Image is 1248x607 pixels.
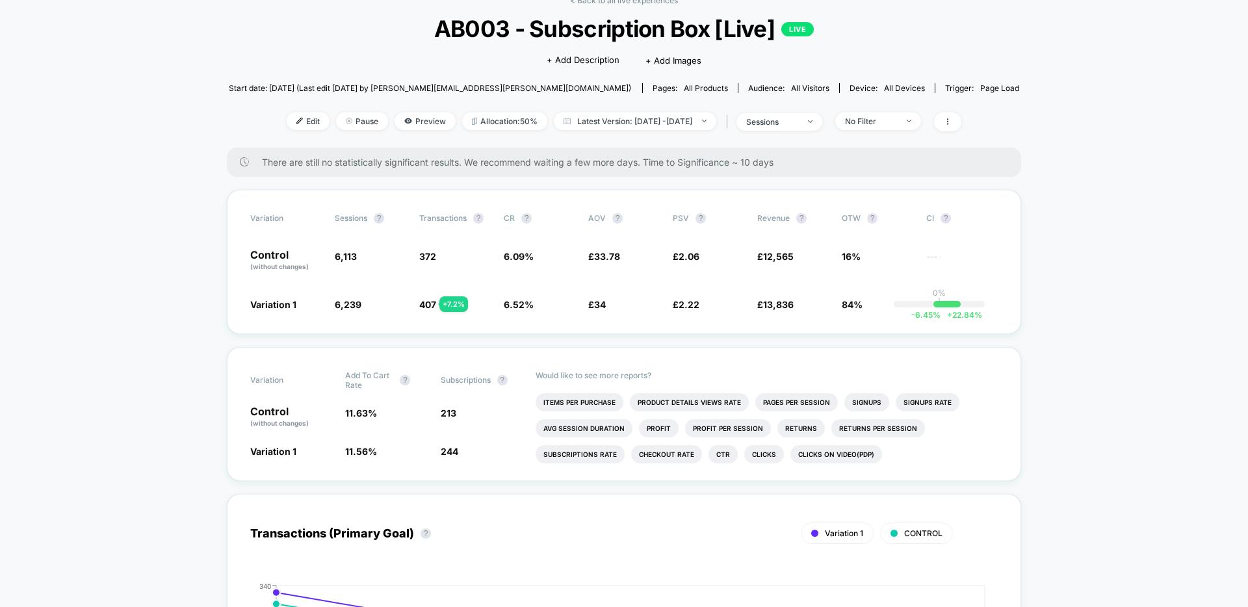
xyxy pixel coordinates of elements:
span: PSV [673,213,689,223]
li: Profit Per Session [685,419,771,437]
tspan: 340 [259,582,271,589]
span: Variation [250,370,322,390]
span: Preview [395,112,456,130]
span: There are still no statistically significant results. We recommend waiting a few more days . Time... [262,157,995,168]
span: 213 [441,407,456,419]
p: Control [250,406,332,428]
span: Variation [250,213,322,224]
span: £ [757,251,794,262]
span: 2.22 [679,299,699,310]
img: end [702,120,707,122]
span: 244 [441,446,458,457]
li: Product Details Views Rate [630,393,749,411]
li: Clicks [744,445,784,463]
span: 12,565 [763,251,794,262]
span: 407 [419,299,436,310]
span: + Add Images [645,55,701,66]
p: | [938,298,941,307]
span: 6.09 % [504,251,534,262]
span: all devices [884,83,925,93]
img: end [346,118,352,124]
li: Signups [844,393,889,411]
li: Avg Session Duration [536,419,632,437]
span: All Visitors [791,83,829,93]
span: Revenue [757,213,790,223]
li: Checkout Rate [631,445,702,463]
span: Sessions [335,213,367,223]
span: Transactions [419,213,467,223]
span: Edit [287,112,330,130]
li: Items Per Purchase [536,393,623,411]
span: Variation 1 [825,528,863,538]
span: Latest Version: [DATE] - [DATE] [554,112,716,130]
span: £ [588,251,620,262]
span: Pause [336,112,388,130]
span: 2.06 [679,251,699,262]
span: AB003 - Subscription Box [Live] [268,15,980,42]
span: Start date: [DATE] (Last edit [DATE] by [PERSON_NAME][EMAIL_ADDRESS][PERSON_NAME][DOMAIN_NAME]) [229,83,631,93]
p: LIVE [781,22,814,36]
span: 13,836 [763,299,794,310]
span: -6.45 % [911,310,941,320]
span: £ [673,299,699,310]
li: Subscriptions Rate [536,445,625,463]
button: ? [867,213,877,224]
span: Allocation: 50% [462,112,547,130]
button: ? [374,213,384,224]
span: 22.84 % [941,310,982,320]
p: Control [250,250,322,272]
span: 84% [842,299,863,310]
button: ? [473,213,484,224]
span: Device: [839,83,935,93]
span: 11.63 % [345,407,377,419]
li: Returns Per Session [831,419,925,437]
div: Trigger: [945,83,1019,93]
li: Returns [777,419,825,437]
span: all products [684,83,728,93]
span: + [947,310,952,320]
span: Page Load [980,83,1019,93]
div: + 7.2 % [439,296,468,312]
span: 11.56 % [345,446,377,457]
span: + Add Description [547,54,619,67]
button: ? [796,213,807,224]
span: (without changes) [250,263,309,270]
button: ? [400,375,410,385]
span: AOV [588,213,606,223]
img: end [808,120,812,123]
div: Pages: [653,83,728,93]
button: ? [941,213,951,224]
span: Subscriptions [441,375,491,385]
div: Audience: [748,83,829,93]
li: Clicks On Video(pdp) [790,445,882,463]
span: CR [504,213,515,223]
button: ? [497,375,508,385]
button: ? [521,213,532,224]
span: CONTROL [904,528,942,538]
li: Signups Rate [896,393,959,411]
span: 6,113 [335,251,357,262]
img: calendar [564,118,571,124]
img: rebalance [472,118,477,125]
div: sessions [746,117,798,127]
span: Add To Cart Rate [345,370,393,390]
li: Pages Per Session [755,393,838,411]
span: £ [588,299,606,310]
span: Variation 1 [250,299,296,310]
li: Profit [639,419,679,437]
span: 33.78 [594,251,620,262]
img: edit [296,118,303,124]
span: --- [926,253,998,272]
span: 6.52 % [504,299,534,310]
span: OTW [842,213,913,224]
span: 16% [842,251,861,262]
span: | [723,112,736,131]
span: (without changes) [250,419,309,427]
span: 34 [594,299,606,310]
button: ? [421,528,431,539]
p: Would like to see more reports? [536,370,998,380]
button: ? [695,213,706,224]
span: 6,239 [335,299,361,310]
span: £ [673,251,699,262]
span: Variation 1 [250,446,296,457]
